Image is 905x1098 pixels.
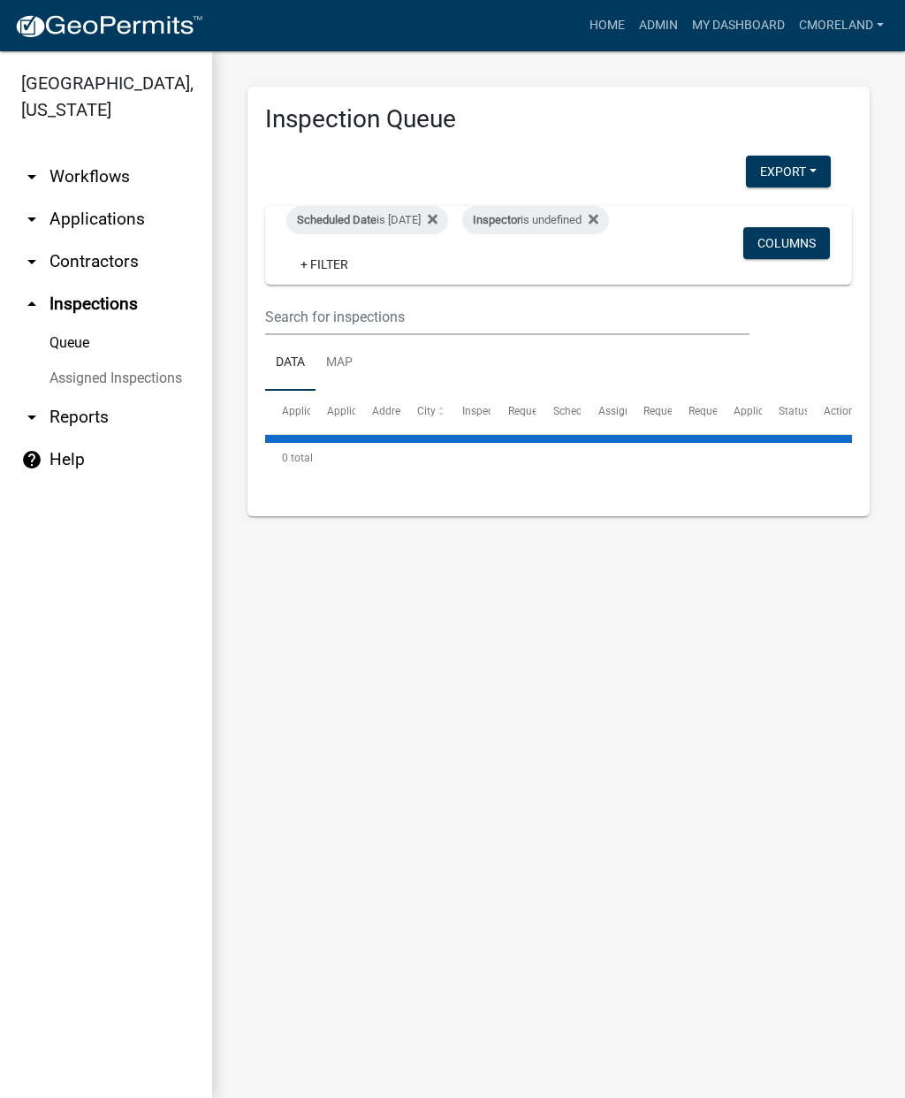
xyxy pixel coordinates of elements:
span: Status [779,405,810,417]
span: Scheduled Time [553,405,629,417]
a: cmoreland [792,9,891,42]
datatable-header-cell: Application Type [310,391,355,433]
button: Columns [743,227,830,259]
h3: Inspection Queue [265,104,852,134]
a: My Dashboard [685,9,792,42]
datatable-header-cell: Application [265,391,310,433]
i: arrow_drop_down [21,407,42,428]
datatable-header-cell: Requested Date [491,391,536,433]
datatable-header-cell: Assigned Inspector [581,391,626,433]
span: Application Type [327,405,407,417]
i: help [21,449,42,470]
span: Requestor Phone [688,405,770,417]
input: Search for inspections [265,299,749,335]
a: + Filter [286,248,362,280]
i: arrow_drop_down [21,209,42,230]
span: Inspection Type [462,405,537,417]
datatable-header-cell: City [400,391,445,433]
datatable-header-cell: Requestor Phone [672,391,717,433]
a: Admin [632,9,685,42]
span: Application Description [734,405,845,417]
div: is undefined [462,206,609,234]
span: Scheduled Date [297,213,376,226]
span: City [417,405,436,417]
a: Data [265,335,316,392]
div: is [DATE] [286,206,448,234]
span: Application [282,405,337,417]
datatable-header-cell: Address [355,391,400,433]
span: Inspector [473,213,521,226]
span: Assigned Inspector [598,405,689,417]
a: Map [316,335,363,392]
datatable-header-cell: Application Description [717,391,762,433]
i: arrow_drop_down [21,251,42,272]
div: 0 total [265,436,852,480]
datatable-header-cell: Actions [807,391,852,433]
i: arrow_drop_down [21,166,42,187]
span: Address [372,405,411,417]
span: Requestor Name [643,405,723,417]
span: Requested Date [508,405,582,417]
button: Export [746,156,831,187]
i: arrow_drop_up [21,294,42,315]
datatable-header-cell: Inspection Type [445,391,491,433]
span: Actions [824,405,860,417]
datatable-header-cell: Scheduled Time [536,391,581,433]
datatable-header-cell: Status [762,391,807,433]
a: Home [582,9,632,42]
datatable-header-cell: Requestor Name [627,391,672,433]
